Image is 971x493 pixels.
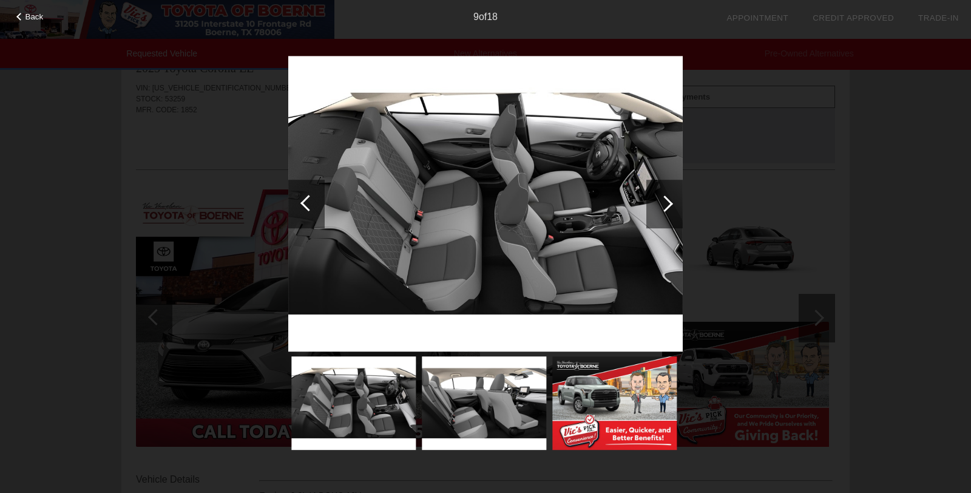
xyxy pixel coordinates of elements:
span: 9 [473,12,479,22]
img: image.aspx [291,356,416,450]
img: image.aspx [422,356,546,450]
a: Trade-In [918,13,959,22]
img: image.aspx [552,356,677,450]
a: Appointment [726,13,788,22]
span: Back [25,12,44,21]
span: 18 [487,12,498,22]
a: Credit Approved [813,13,894,22]
img: image.aspx [288,56,683,352]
